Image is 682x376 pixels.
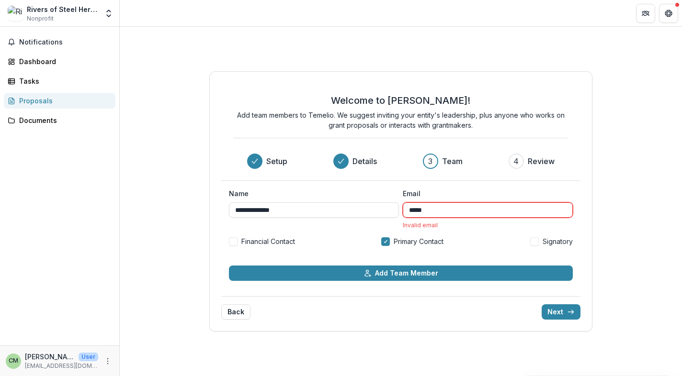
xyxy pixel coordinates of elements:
img: Rivers of Steel Heritage Corporation [8,6,23,21]
button: Back [221,304,250,320]
span: Signatory [543,236,573,246]
div: 4 [513,155,519,167]
p: Add team members to Temelio. We suggest inviting your entity's leadership, plus anyone who works ... [233,110,568,130]
div: Dashboard [19,56,108,66]
button: More [102,355,114,367]
div: Progress [247,154,555,169]
p: User [79,353,98,361]
span: Primary Contact [394,236,443,246]
button: Get Help [659,4,678,23]
span: Notifications [19,38,112,46]
a: Proposals [4,93,115,109]
p: [PERSON_NAME] [25,352,75,362]
span: Nonprofit [27,14,54,23]
button: Open entity switcher [102,4,115,23]
label: Name [229,188,393,199]
button: Next [542,304,580,320]
h3: Setup [266,155,287,167]
a: Dashboard [4,54,115,69]
div: Proposals [19,96,108,106]
h2: Welcome to [PERSON_NAME]! [331,95,470,106]
div: Rivers of Steel Heritage Corporation [27,4,98,14]
h3: Details [352,155,377,167]
div: Tasks [19,76,108,86]
div: Invalid email [403,221,573,229]
button: Partners [636,4,655,23]
a: Tasks [4,73,115,89]
div: Chris McGinnis [9,358,18,364]
p: [EMAIL_ADDRESS][DOMAIN_NAME] [25,362,98,370]
h3: Team [442,155,463,167]
a: Documents [4,112,115,128]
h3: Review [528,155,555,167]
label: Email [403,188,567,199]
div: 3 [428,155,432,167]
button: Notifications [4,34,115,50]
span: Financial Contact [241,236,295,246]
button: Add Team Member [229,265,572,281]
div: Documents [19,115,108,125]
